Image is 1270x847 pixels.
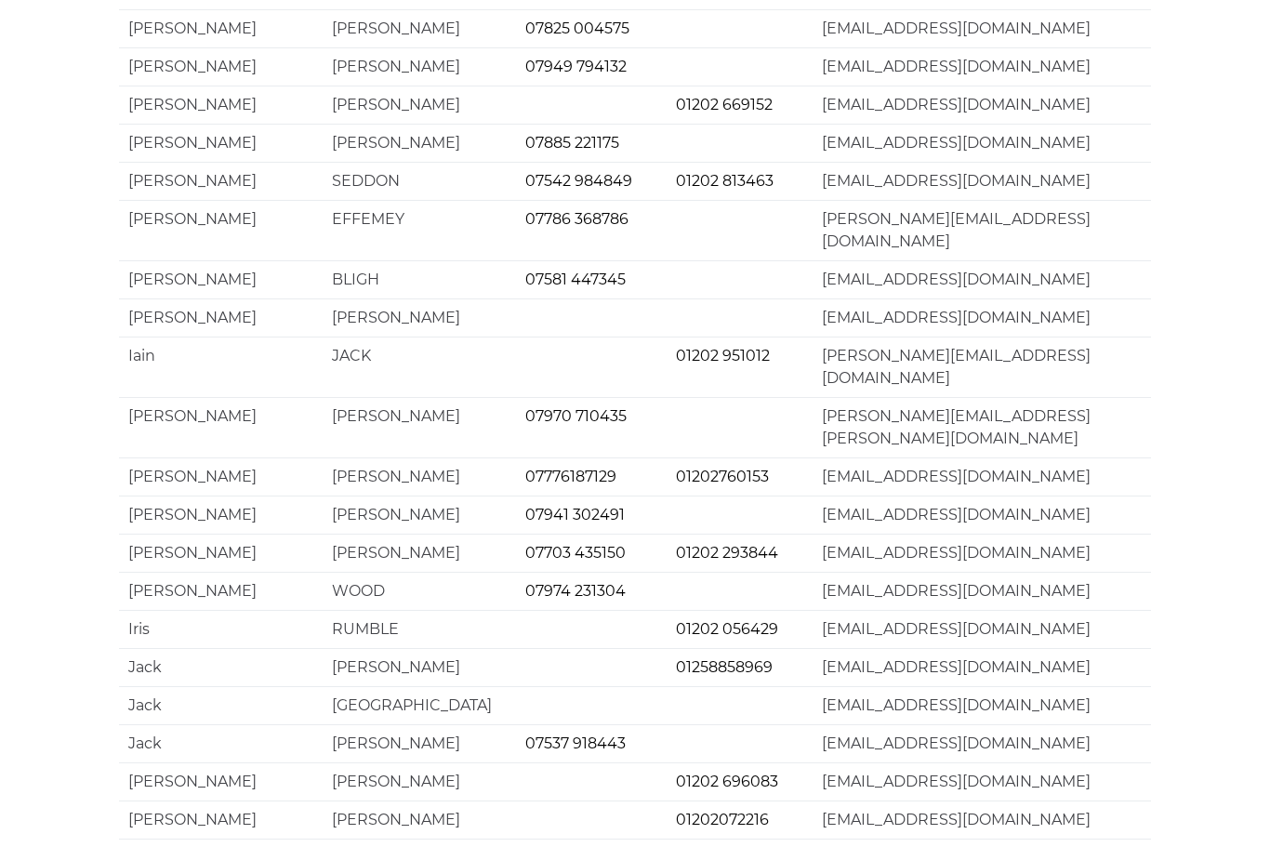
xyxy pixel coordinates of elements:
a: 01202 813463 [676,173,774,191]
td: [PERSON_NAME] [323,725,516,763]
td: [PERSON_NAME] [323,458,516,496]
td: [PERSON_NAME] [119,261,323,299]
td: [EMAIL_ADDRESS][DOMAIN_NAME] [813,86,1151,125]
td: [EMAIL_ADDRESS][DOMAIN_NAME] [813,125,1151,163]
td: EFFEMEY [323,201,516,261]
td: [PERSON_NAME] [323,496,516,535]
a: 01202072216 [676,812,769,829]
a: 01202760153 [676,469,769,486]
td: [EMAIL_ADDRESS][DOMAIN_NAME] [813,611,1151,649]
a: 07776187129 [525,469,616,486]
td: [EMAIL_ADDRESS][DOMAIN_NAME] [813,649,1151,687]
td: [PERSON_NAME] [119,573,323,611]
a: 07542 984849 [525,173,632,191]
td: [EMAIL_ADDRESS][DOMAIN_NAME] [813,573,1151,611]
td: Iain [119,337,323,398]
td: [PERSON_NAME] [119,801,323,840]
td: [EMAIL_ADDRESS][DOMAIN_NAME] [813,496,1151,535]
td: [PERSON_NAME] [119,86,323,125]
td: [EMAIL_ADDRESS][DOMAIN_NAME] [813,458,1151,496]
td: [PERSON_NAME] [323,801,516,840]
a: 01202 669152 [676,97,773,114]
td: [PERSON_NAME] [119,201,323,261]
td: RUMBLE [323,611,516,649]
td: [PERSON_NAME] [119,763,323,801]
a: 01202 951012 [676,348,770,365]
a: 01202 696083 [676,774,778,791]
td: [PERSON_NAME] [323,86,516,125]
a: 01258858969 [676,659,773,677]
td: [PERSON_NAME] [119,496,323,535]
a: 07825 004575 [525,20,629,38]
td: [PERSON_NAME] [323,649,516,687]
td: Jack [119,687,323,725]
td: [EMAIL_ADDRESS][DOMAIN_NAME] [813,763,1151,801]
td: [EMAIL_ADDRESS][DOMAIN_NAME] [813,725,1151,763]
a: 01202 056429 [676,621,778,639]
td: [EMAIL_ADDRESS][DOMAIN_NAME] [813,10,1151,48]
td: [PERSON_NAME] [323,10,516,48]
td: [PERSON_NAME] [323,48,516,86]
td: [EMAIL_ADDRESS][DOMAIN_NAME] [813,299,1151,337]
a: 07581 447345 [525,271,626,289]
td: [PERSON_NAME] [323,125,516,163]
td: [EMAIL_ADDRESS][DOMAIN_NAME] [813,535,1151,573]
a: 07974 231304 [525,583,626,601]
td: [PERSON_NAME] [323,398,516,458]
td: [PERSON_NAME] [119,48,323,86]
td: [EMAIL_ADDRESS][DOMAIN_NAME] [813,163,1151,201]
td: [PERSON_NAME] [119,163,323,201]
td: [EMAIL_ADDRESS][DOMAIN_NAME] [813,48,1151,86]
a: 07885 221175 [525,135,619,152]
a: 07786 368786 [525,211,628,229]
td: [EMAIL_ADDRESS][DOMAIN_NAME] [813,261,1151,299]
td: [EMAIL_ADDRESS][DOMAIN_NAME] [813,687,1151,725]
td: [PERSON_NAME] [119,398,323,458]
a: 07537 918443 [525,735,626,753]
td: [PERSON_NAME][EMAIL_ADDRESS][DOMAIN_NAME] [813,337,1151,398]
td: [GEOGRAPHIC_DATA] [323,687,516,725]
td: [PERSON_NAME] [323,535,516,573]
a: 01202 293844 [676,545,778,562]
td: Iris [119,611,323,649]
td: Jack [119,725,323,763]
td: [PERSON_NAME] [323,763,516,801]
td: WOOD [323,573,516,611]
a: 07949 794132 [525,59,627,76]
td: [PERSON_NAME] [119,299,323,337]
td: [PERSON_NAME] [323,299,516,337]
td: JACK [323,337,516,398]
td: [PERSON_NAME] [119,458,323,496]
td: BLIGH [323,261,516,299]
td: [PERSON_NAME] [119,535,323,573]
td: [PERSON_NAME][EMAIL_ADDRESS][PERSON_NAME][DOMAIN_NAME] [813,398,1151,458]
a: 07703 435150 [525,545,626,562]
td: Jack [119,649,323,687]
a: 07941 302491 [525,507,625,524]
td: SEDDON [323,163,516,201]
td: [PERSON_NAME] [119,125,323,163]
td: [PERSON_NAME][EMAIL_ADDRESS][DOMAIN_NAME] [813,201,1151,261]
a: 07970 710435 [525,408,627,426]
td: [EMAIL_ADDRESS][DOMAIN_NAME] [813,801,1151,840]
td: [PERSON_NAME] [119,10,323,48]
